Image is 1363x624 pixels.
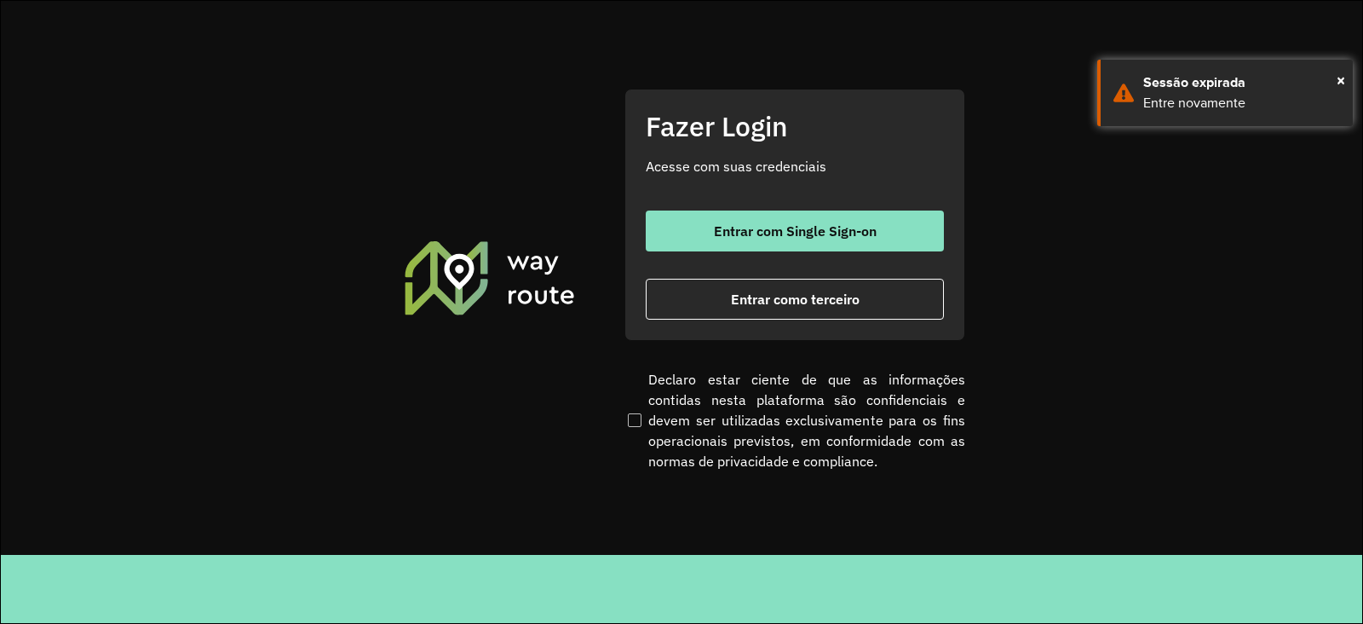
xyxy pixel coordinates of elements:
[646,110,944,142] h2: Fazer Login
[646,279,944,320] button: button
[402,239,578,317] img: Roteirizador AmbevTech
[1143,72,1340,93] div: Sessão expirada
[1143,93,1340,113] div: Entre novamente
[646,211,944,251] button: button
[1337,67,1345,93] span: ×
[1337,67,1345,93] button: Close
[646,156,944,176] p: Acesse com suas credenciais
[624,369,965,471] label: Declaro estar ciente de que as informações contidas nesta plataforma são confidenciais e devem se...
[731,292,860,306] span: Entrar como terceiro
[714,224,877,238] span: Entrar com Single Sign-on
